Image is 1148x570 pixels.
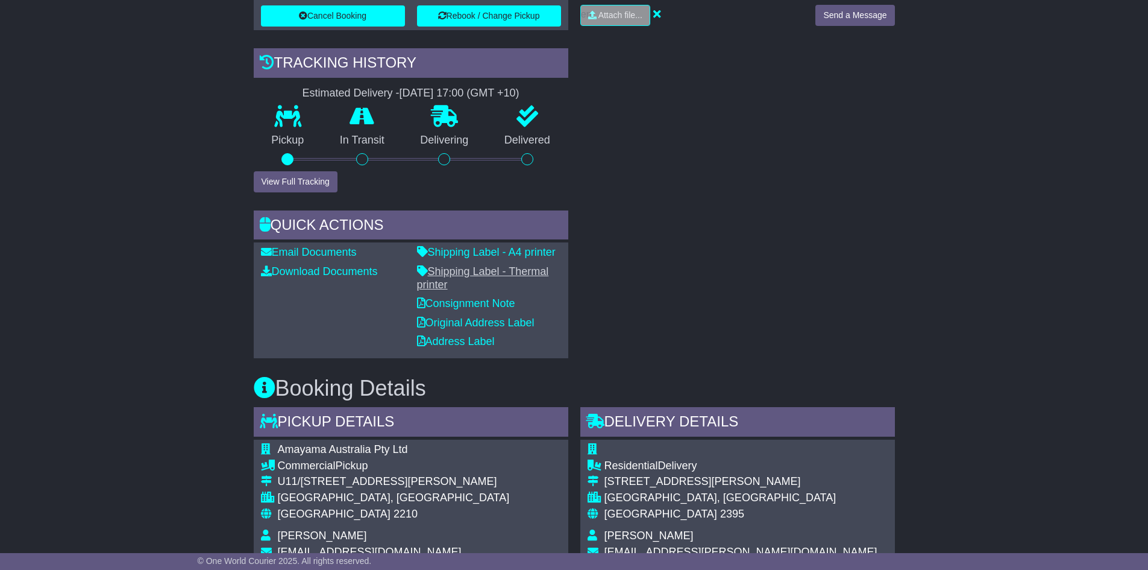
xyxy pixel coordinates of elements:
[322,134,403,147] p: In Transit
[604,546,877,558] span: [EMAIL_ADDRESS][PERSON_NAME][DOMAIN_NAME]
[261,265,378,277] a: Download Documents
[417,246,556,258] a: Shipping Label - A4 printer
[604,530,694,542] span: [PERSON_NAME]
[604,460,877,473] div: Delivery
[278,492,510,505] div: [GEOGRAPHIC_DATA], [GEOGRAPHIC_DATA]
[815,5,894,26] button: Send a Message
[604,508,717,520] span: [GEOGRAPHIC_DATA]
[278,443,408,455] span: Amayama Australia Pty Ltd
[254,87,568,100] div: Estimated Delivery -
[417,265,549,291] a: Shipping Label - Thermal printer
[604,460,658,472] span: Residential
[254,134,322,147] p: Pickup
[261,246,357,258] a: Email Documents
[604,492,877,505] div: [GEOGRAPHIC_DATA], [GEOGRAPHIC_DATA]
[417,335,495,347] a: Address Label
[261,5,405,27] button: Cancel Booking
[254,407,568,440] div: Pickup Details
[198,556,372,566] span: © One World Courier 2025. All rights reserved.
[278,475,510,489] div: U11/[STREET_ADDRESS][PERSON_NAME]
[400,87,519,100] div: [DATE] 17:00 (GMT +10)
[278,546,462,558] span: [EMAIL_ADDRESS][DOMAIN_NAME]
[720,508,744,520] span: 2395
[278,530,367,542] span: [PERSON_NAME]
[254,48,568,81] div: Tracking history
[254,376,895,401] h3: Booking Details
[604,475,877,489] div: [STREET_ADDRESS][PERSON_NAME]
[580,407,895,440] div: Delivery Details
[278,508,391,520] span: [GEOGRAPHIC_DATA]
[254,171,337,192] button: View Full Tracking
[278,460,510,473] div: Pickup
[278,460,336,472] span: Commercial
[394,508,418,520] span: 2210
[403,134,487,147] p: Delivering
[417,5,561,27] button: Rebook / Change Pickup
[486,134,568,147] p: Delivered
[417,317,535,329] a: Original Address Label
[254,211,568,243] div: Quick Actions
[417,297,515,309] a: Consignment Note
